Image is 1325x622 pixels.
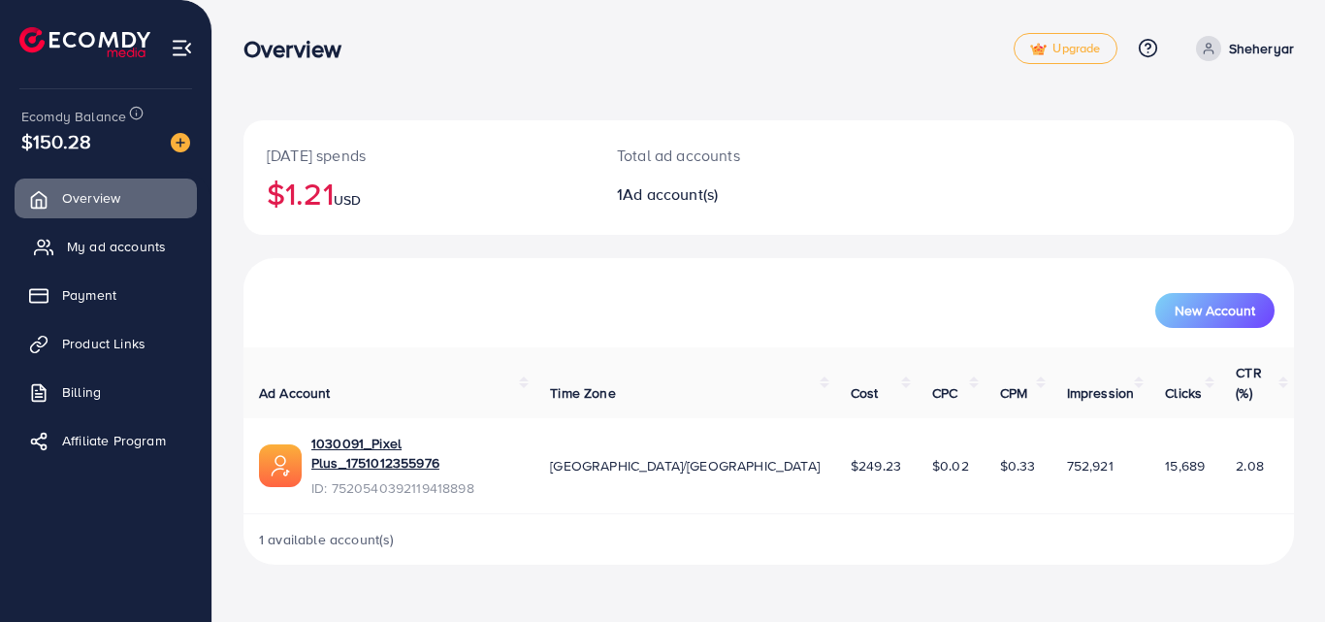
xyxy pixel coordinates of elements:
[1155,293,1275,328] button: New Account
[259,383,331,403] span: Ad Account
[259,530,395,549] span: 1 available account(s)
[1243,535,1310,607] iframe: Chat
[259,444,302,487] img: ic-ads-acc.e4c84228.svg
[1165,456,1205,475] span: 15,689
[15,373,197,411] a: Billing
[311,434,519,474] a: 1030091_Pixel Plus_1751012355976
[15,324,197,363] a: Product Links
[19,27,150,57] img: logo
[62,334,145,353] span: Product Links
[1067,456,1114,475] span: 752,921
[21,127,91,155] span: $150.28
[1229,37,1294,60] p: Sheheryar
[15,421,197,460] a: Affiliate Program
[1165,383,1202,403] span: Clicks
[62,188,120,208] span: Overview
[67,237,166,256] span: My ad accounts
[267,144,570,167] p: [DATE] spends
[623,183,718,205] span: Ad account(s)
[851,383,879,403] span: Cost
[1014,33,1116,64] a: tickUpgrade
[1067,383,1135,403] span: Impression
[617,185,833,204] h2: 1
[617,144,833,167] p: Total ad accounts
[550,456,820,475] span: [GEOGRAPHIC_DATA]/[GEOGRAPHIC_DATA]
[171,133,190,152] img: image
[550,383,615,403] span: Time Zone
[311,478,519,498] span: ID: 7520540392119418898
[932,456,969,475] span: $0.02
[932,383,957,403] span: CPC
[15,179,197,217] a: Overview
[62,431,166,450] span: Affiliate Program
[171,37,193,59] img: menu
[1000,383,1027,403] span: CPM
[1030,42,1100,56] span: Upgrade
[15,227,197,266] a: My ad accounts
[1236,363,1261,402] span: CTR (%)
[15,276,197,314] a: Payment
[1030,43,1047,56] img: tick
[334,190,361,210] span: USD
[62,382,101,402] span: Billing
[1000,456,1036,475] span: $0.33
[851,456,901,475] span: $249.23
[21,107,126,126] span: Ecomdy Balance
[1175,304,1255,317] span: New Account
[1188,36,1294,61] a: Sheheryar
[62,285,116,305] span: Payment
[267,175,570,212] h2: $1.21
[243,35,357,63] h3: Overview
[1236,456,1264,475] span: 2.08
